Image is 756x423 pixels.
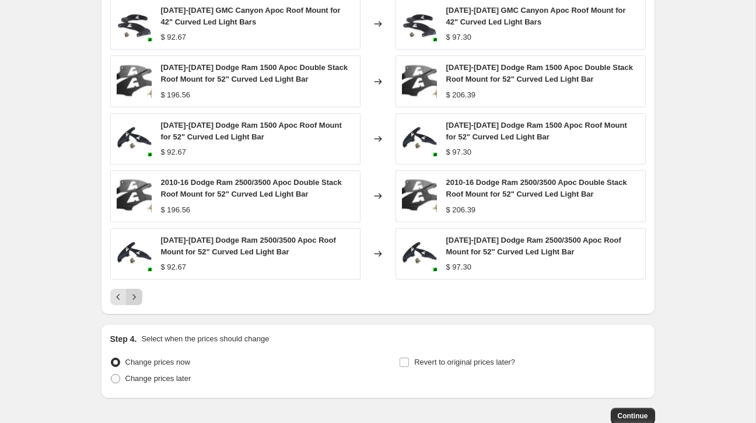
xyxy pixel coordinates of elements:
span: Revert to original prices later? [414,358,515,366]
span: $ 196.56 [161,205,191,214]
span: $ 97.30 [446,148,471,156]
img: 3500-Apoc-Double-Stack-Roof-Mount-for-52_-Curved-Led-Light-Bar-Apoc-Industries-54642411_80x.jpg [402,179,437,214]
span: $ 97.30 [446,263,471,271]
span: Change prices now [125,358,190,366]
span: [DATE]-[DATE] Dodge Ram 1500 Apoc Roof Mount for 52" Curved Led Light Bar [161,121,342,141]
img: 2009-2016-Dodge-Ram-1500-Apoc-Double-Stack-Roof-Mount-for-52_-Curved-Led-Light-Bar-Apoc-Industrie... [402,64,437,99]
span: $ 92.67 [161,148,186,156]
span: 2010-16 Dodge Ram 2500/3500 Apoc Double Stack Roof Mount for 52" Curved Led Light Bar [446,178,627,198]
span: $ 92.67 [161,33,186,41]
span: [DATE]-[DATE] GMC Canyon Apoc Roof Mount for 42" Curved Led Light Bars [161,6,341,26]
h2: Step 4. [110,333,137,345]
span: [DATE]-[DATE] Dodge Ram 1500 Apoc Roof Mount for 52" Curved Led Light Bar [446,121,627,141]
span: $ 92.67 [161,263,186,271]
img: 2009-2016-Dodge-Ram-1500-Apoc-Roof-Mount-for-52_-Curved-Led-Light-Bar-Apoc-Industries-54642292_80... [402,121,437,156]
span: [DATE]-[DATE] Dodge Ram 2500/3500 Apoc Roof Mount for 52" Curved Led Light Bar [161,236,336,256]
span: [DATE]-[DATE] GMC Canyon Apoc Roof Mount for 42" Curved Led Light Bars [446,6,626,26]
nav: Pagination [110,289,142,305]
span: [DATE]-[DATE] Dodge Ram 1500 Apoc Double Stack Roof Mount for 52" Curved Led Light Bar [161,63,348,83]
img: 2009-2016-Dodge-Ram-1500-Apoc-Double-Stack-Roof-Mount-for-52_-Curved-Led-Light-Bar-Apoc-Industrie... [117,64,152,99]
img: 3500-Apoc-Roof-Mount-for-52_-Curved-Led-Light-Bar-Apoc-Industries-54642379_80x.jpg [402,236,437,271]
span: Change prices later [125,374,191,383]
img: 3500-Apoc-Roof-Mount-for-52_-Curved-Led-Light-Bar-Apoc-Industries-54642379_80x.jpg [117,236,152,271]
img: 3500-Apoc-Double-Stack-Roof-Mount-for-52_-Curved-Led-Light-Bar-Apoc-Industries-54642411_80x.jpg [117,179,152,214]
span: [DATE]-[DATE] Dodge Ram 2500/3500 Apoc Roof Mount for 52" Curved Led Light Bar [446,236,621,256]
button: Next [126,289,142,305]
span: 2010-16 Dodge Ram 2500/3500 Apoc Double Stack Roof Mount for 52" Curved Led Light Bar [161,178,342,198]
span: $ 206.39 [446,205,476,214]
span: [DATE]-[DATE] Dodge Ram 1500 Apoc Double Stack Roof Mount for 52" Curved Led Light Bar [446,63,633,83]
img: 2004-2012-GMC-Canyon-Apoc-Roof-Mount-for-42_-Curved-Led-Light-Bars-Apoc-Industries-54649227_80x.jpg [117,6,152,41]
span: $ 196.56 [161,90,191,99]
img: 2009-2016-Dodge-Ram-1500-Apoc-Roof-Mount-for-52_-Curved-Led-Light-Bar-Apoc-Industries-54642292_80... [117,121,152,156]
span: $ 206.39 [446,90,476,99]
span: $ 97.30 [446,33,471,41]
span: Continue [618,411,648,421]
img: 2004-2012-GMC-Canyon-Apoc-Roof-Mount-for-42_-Curved-Led-Light-Bars-Apoc-Industries-54649227_80x.jpg [402,6,437,41]
button: Previous [110,289,127,305]
p: Select when the prices should change [141,333,269,345]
